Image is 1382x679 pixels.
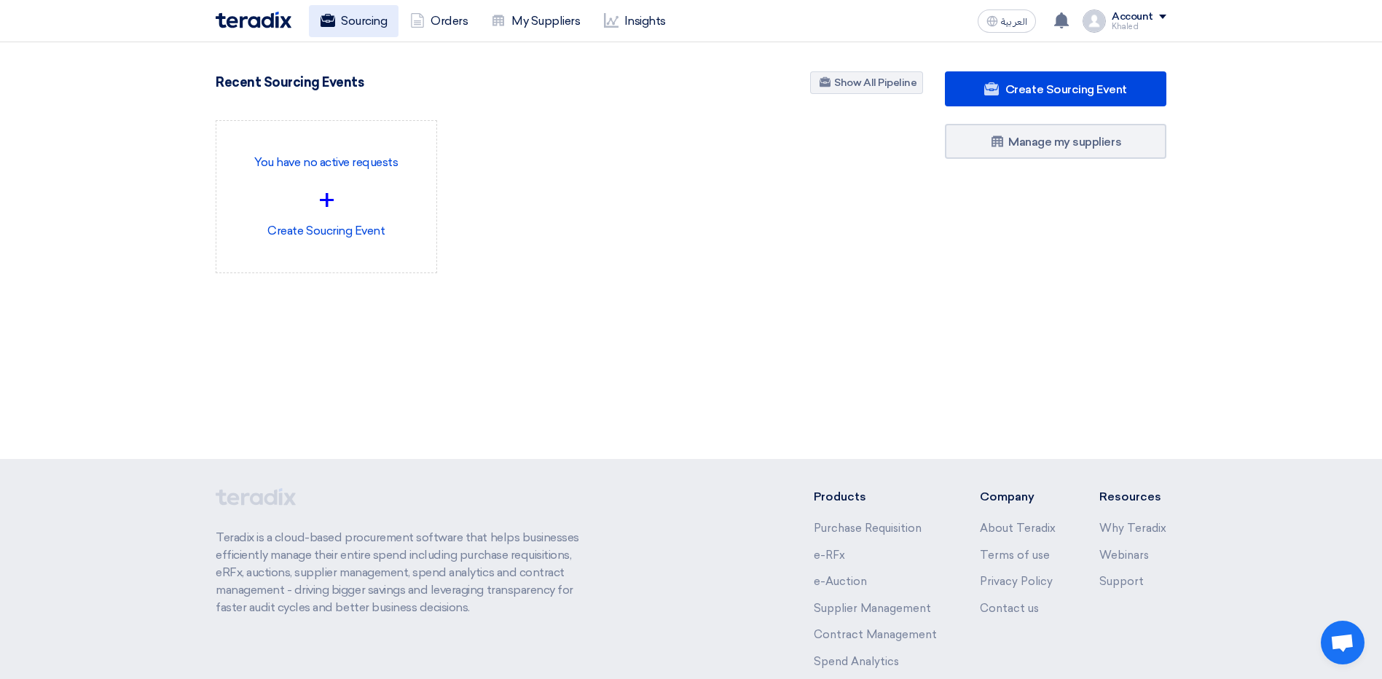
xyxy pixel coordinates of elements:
a: Insights [592,5,678,37]
a: About Teradix [980,522,1056,535]
a: Manage my suppliers [945,124,1166,159]
a: Sourcing [309,5,398,37]
span: Create Sourcing Event [1005,82,1127,96]
li: Company [980,488,1056,506]
button: العربية [978,9,1036,33]
a: Contact us [980,602,1039,615]
p: You have no active requests [228,154,425,171]
li: Resources [1099,488,1166,506]
img: profile_test.png [1083,9,1106,33]
a: Show All Pipeline [810,71,923,94]
li: Products [814,488,937,506]
a: Privacy Policy [980,575,1053,588]
a: Spend Analytics [814,655,899,668]
a: Purchase Requisition [814,522,922,535]
span: العربية [1001,17,1027,27]
a: Why Teradix [1099,522,1166,535]
a: My Suppliers [479,5,592,37]
a: e-RFx [814,549,845,562]
h4: Recent Sourcing Events [216,74,364,90]
a: Contract Management [814,628,937,641]
div: Account [1112,11,1153,23]
a: e-Auction [814,575,867,588]
a: Support [1099,575,1144,588]
div: Create Soucring Event [228,133,425,261]
a: Terms of use [980,549,1050,562]
p: Teradix is a cloud-based procurement software that helps businesses efficiently manage their enti... [216,529,596,616]
div: Khaled [1112,23,1166,31]
div: + [228,178,425,222]
a: Orders [398,5,479,37]
img: Teradix logo [216,12,291,28]
a: Supplier Management [814,602,931,615]
a: Webinars [1099,549,1149,562]
div: Open chat [1321,621,1365,664]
